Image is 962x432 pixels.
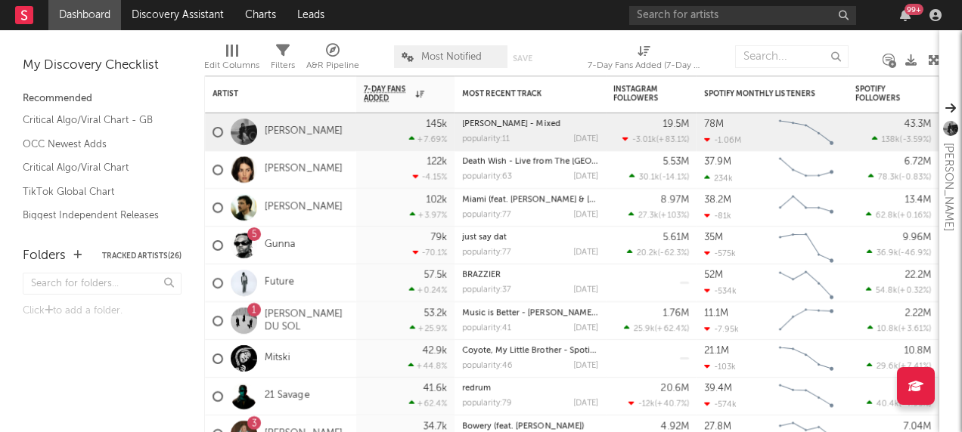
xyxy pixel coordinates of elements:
div: 34.7k [423,421,447,431]
div: [DATE] [573,135,598,143]
div: popularity: 46 [462,362,513,370]
span: +0.32 % [900,287,929,295]
button: Save [513,54,532,63]
svg: Chart title [772,227,840,264]
a: just say dat [462,233,507,242]
a: [PERSON_NAME] [265,125,343,138]
div: [DATE] [573,211,598,219]
div: Spotify Monthly Listeners [704,89,818,98]
div: ( ) [867,399,931,409]
div: ( ) [628,399,689,409]
div: Instagram Followers [613,85,666,103]
div: Click to add a folder. [23,302,182,320]
span: 25.9k [634,325,655,333]
div: [DATE] [573,362,598,370]
div: +3.97 % [410,210,447,220]
div: +0.24 % [409,285,447,295]
div: -70.1 % [413,248,447,258]
span: -12k [638,400,655,409]
div: popularity: 79 [462,400,512,408]
div: Filters [271,38,295,82]
div: 7-Day Fans Added (7-Day Fans Added) [588,57,701,75]
div: -81k [704,211,731,221]
span: 29.6k [877,363,898,371]
div: -534k [704,286,737,296]
div: 99 + [905,4,923,15]
div: Death Wish - Live from The O2 Arena [462,158,598,166]
a: Future [265,276,294,289]
a: OCC Newest Adds [23,136,166,153]
div: -574k [704,400,737,409]
div: 145k [426,119,447,129]
div: Folders [23,247,66,265]
div: Spotify Followers [855,85,908,103]
div: ( ) [629,172,689,182]
div: popularity: 11 [462,135,510,143]
input: Search... [735,45,849,68]
div: 19.5M [663,119,689,129]
span: Most Notified [421,52,482,62]
div: Bowery (feat. Kings of Leon) [462,422,598,430]
div: A&R Pipeline [306,38,359,82]
a: TikTok Global Chart [23,184,166,200]
button: 99+ [900,9,911,21]
div: [DATE] [573,173,598,181]
a: Miami (feat. [PERSON_NAME] & [PERSON_NAME]) [462,196,655,204]
div: ( ) [622,134,689,144]
div: 13.4M [905,195,931,205]
a: Coyote, My Little Brother - Spotify Singles [462,347,628,355]
div: just say dat [462,233,598,242]
span: 138k [882,136,900,144]
span: 20.2k [637,249,658,258]
div: 41.6k [423,384,447,393]
div: 11.1M [704,308,728,318]
svg: Chart title [772,264,840,302]
svg: Chart title [772,340,840,378]
div: 52M [704,270,723,280]
input: Search for folders... [23,273,182,295]
div: 38.2M [704,195,731,205]
div: 234k [704,173,733,183]
div: 57.5k [424,270,447,280]
div: -4.15 % [413,172,447,182]
div: 7.04M [903,421,931,431]
span: -62.3 % [660,249,687,258]
span: 62.8k [876,211,898,220]
svg: Chart title [772,151,840,189]
div: [PERSON_NAME] [939,143,957,231]
span: -3.01k [632,136,656,144]
svg: Chart title [772,302,840,340]
div: popularity: 41 [462,324,511,332]
div: -7.95k [704,324,739,334]
div: 5.53M [663,157,689,167]
a: Critical Algo/Viral Chart [23,159,166,176]
span: 78.3k [878,174,899,182]
a: Death Wish - Live from The [GEOGRAPHIC_DATA] [462,158,657,166]
div: 39.4M [704,384,732,393]
span: +0.16 % [900,211,929,220]
div: 10.8M [904,346,931,356]
div: Most Recent Track [462,89,576,98]
div: A&R Pipeline [306,57,359,75]
span: 40.4k [877,400,899,409]
div: popularity: 37 [462,286,511,295]
div: 35M [704,233,723,242]
div: 8.97M [661,195,689,205]
a: [PERSON_NAME] DU SOL [265,308,349,334]
div: 1.76M [663,308,689,318]
a: [PERSON_NAME] [265,201,343,214]
div: My Discovery Checklist [23,57,182,75]
div: Edit Columns [204,38,259,82]
div: popularity: 63 [462,173,512,181]
a: Biggest Independent Releases This Week [23,207,166,238]
div: -1.06M [704,135,741,145]
span: 27.3k [638,211,659,220]
a: Critical Algo/Viral Chart - GB [23,112,166,128]
div: [DATE] [573,248,598,257]
div: popularity: 77 [462,248,511,257]
a: Gunna [265,239,296,251]
div: Miami (feat. Lil Wayne & Rick Ross) [462,196,598,204]
div: ( ) [866,285,931,295]
div: 42.9k [422,346,447,356]
div: [DATE] [573,286,598,295]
